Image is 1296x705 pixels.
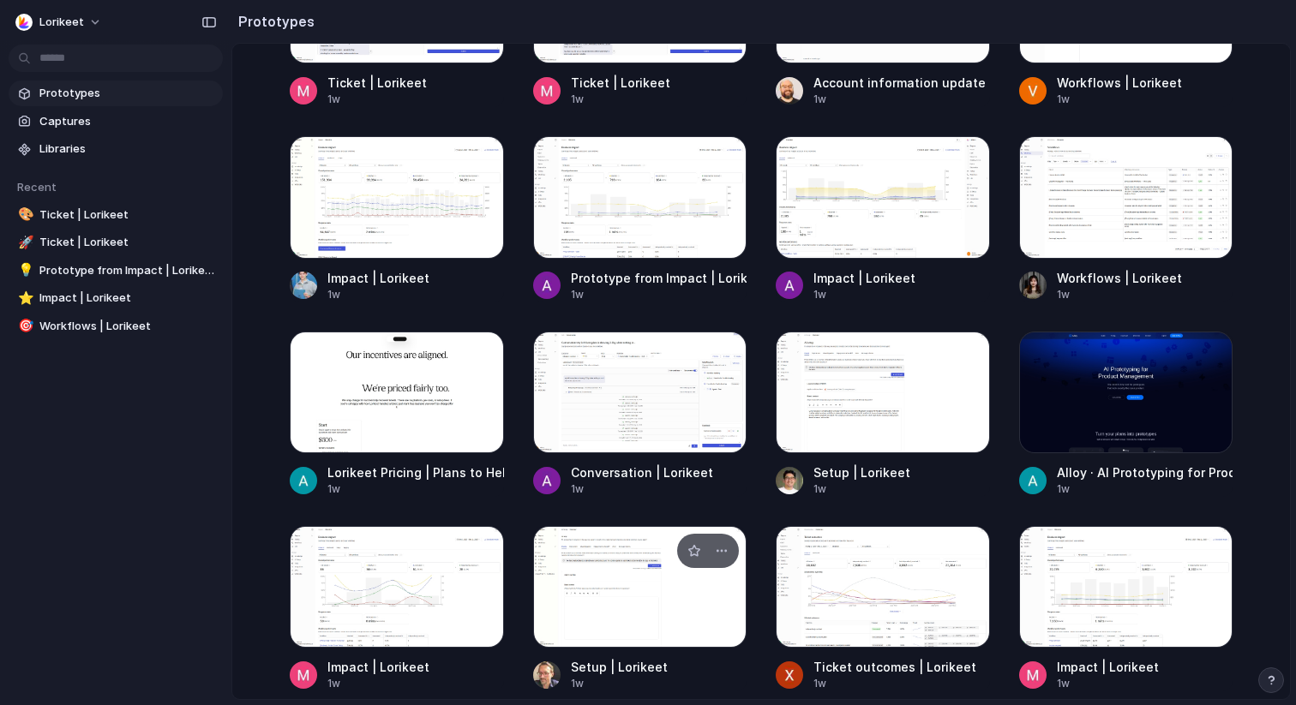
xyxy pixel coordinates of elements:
[15,318,33,335] button: 🎯
[18,205,30,224] div: 🎨
[776,332,990,497] a: Setup | LorikeetSetup | Lorikeet1w
[571,481,713,497] div: 1w
[327,481,504,497] div: 1w
[327,676,429,691] div: 1w
[327,463,504,481] div: Lorikeet Pricing | Plans to Help You Start, Scale, and Expand
[39,290,216,307] span: Impact | Lorikeet
[39,318,216,335] span: Workflows | Lorikeet
[1057,463,1233,481] div: Alloy · AI Prototyping for Product Management
[39,140,216,158] span: Libraries
[18,289,30,308] div: ⭐
[571,676,668,691] div: 1w
[39,262,216,279] span: Prototype from Impact | Lorikeet
[571,269,747,287] div: Prototype from Impact | Lorikeet
[39,85,216,102] span: Prototypes
[571,463,713,481] div: Conversation | Lorikeet
[1057,481,1233,497] div: 1w
[1057,269,1182,287] div: Workflows | Lorikeet
[813,92,990,107] div: 1w
[18,233,30,253] div: 🚀
[327,92,427,107] div: 1w
[39,14,84,31] span: Lorikeet
[813,481,910,497] div: 1w
[9,109,223,134] a: Captures
[1019,526,1233,691] a: Impact | LorikeetImpact | Lorikeet1w
[9,136,223,162] a: Libraries
[533,526,747,691] a: Setup | LorikeetSetup | Lorikeet1w
[327,287,429,302] div: 1w
[9,285,223,311] a: ⭐Impact | Lorikeet
[231,11,315,32] h2: Prototypes
[290,332,504,497] a: Lorikeet Pricing | Plans to Help You Start, Scale, and ExpandLorikeet Pricing | Plans to Help You...
[9,230,223,255] a: 🚀Ticket | Lorikeet
[1057,676,1159,691] div: 1w
[1057,287,1182,302] div: 1w
[9,9,111,36] button: Lorikeet
[39,234,216,251] span: Ticket | Lorikeet
[813,658,976,676] div: Ticket outcomes | Lorikeet
[327,269,429,287] div: Impact | Lorikeet
[1057,658,1159,676] div: Impact | Lorikeet
[9,81,223,106] a: Prototypes
[327,658,429,676] div: Impact | Lorikeet
[15,290,33,307] button: ⭐
[813,287,915,302] div: 1w
[533,332,747,497] a: Conversation | LorikeetConversation | Lorikeet1w
[813,74,990,92] div: Account information update | Lorikeet
[39,206,216,224] span: Ticket | Lorikeet
[776,136,990,302] a: Impact | LorikeetImpact | Lorikeet1w
[533,136,747,302] a: Prototype from Impact | LorikeetPrototype from Impact | Lorikeet1w
[290,136,504,302] a: Impact | LorikeetImpact | Lorikeet1w
[1057,92,1182,107] div: 1w
[1057,74,1182,92] div: Workflows | Lorikeet
[15,262,33,279] button: 💡
[1019,136,1233,302] a: Workflows | LorikeetWorkflows | Lorikeet1w
[39,113,216,130] span: Captures
[15,206,33,224] button: 🎨
[571,287,747,302] div: 1w
[9,258,223,284] a: 💡Prototype from Impact | Lorikeet
[290,526,504,691] a: Impact | LorikeetImpact | Lorikeet1w
[17,180,57,194] span: Recent
[1019,332,1233,497] a: Alloy · AI Prototyping for Product ManagementAlloy · AI Prototyping for Product Management1w
[776,526,990,691] a: Ticket outcomes | LorikeetTicket outcomes | Lorikeet1w
[18,260,30,280] div: 💡
[327,74,427,92] div: Ticket | Lorikeet
[813,676,976,691] div: 1w
[9,202,223,228] a: 🎨Ticket | Lorikeet
[813,463,910,481] div: Setup | Lorikeet
[813,269,915,287] div: Impact | Lorikeet
[571,92,670,107] div: 1w
[9,314,223,339] a: 🎯Workflows | Lorikeet
[571,658,668,676] div: Setup | Lorikeet
[18,316,30,336] div: 🎯
[571,74,670,92] div: Ticket | Lorikeet
[15,234,33,251] button: 🚀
